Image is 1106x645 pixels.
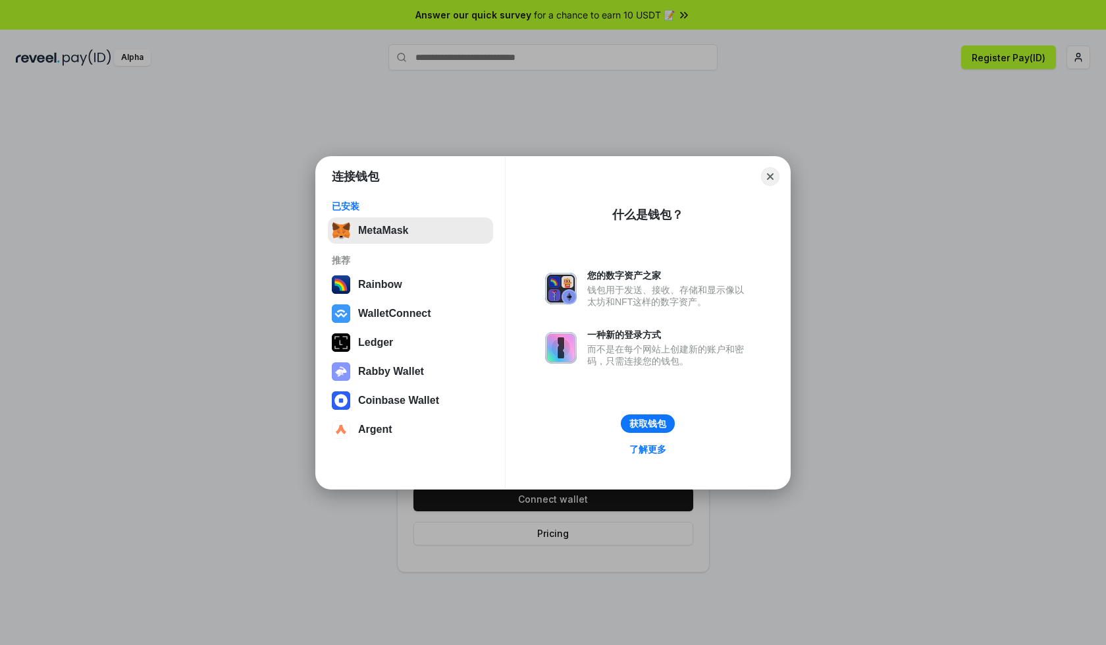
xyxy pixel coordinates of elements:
[332,362,350,381] img: svg+xml,%3Csvg%20xmlns%3D%22http%3A%2F%2Fwww.w3.org%2F2000%2Fsvg%22%20fill%3D%22none%22%20viewBox...
[587,284,750,308] div: 钱包用于发送、接收、存储和显示像以太坊和NFT这样的数字资产。
[587,269,750,281] div: 您的数字资产之家
[328,300,493,327] button: WalletConnect
[358,308,431,320] div: WalletConnect
[358,395,439,407] div: Coinbase Wallet
[332,254,489,266] div: 推荐
[621,441,674,458] a: 了解更多
[332,391,350,410] img: svg+xml,%3Csvg%20width%3D%2228%22%20height%3D%2228%22%20viewBox%3D%220%200%2028%2028%22%20fill%3D...
[587,329,750,341] div: 一种新的登录方式
[328,329,493,356] button: Ledger
[328,358,493,385] button: Rabby Wallet
[629,418,666,430] div: 获取钱包
[358,337,393,349] div: Ledger
[332,200,489,212] div: 已安装
[328,416,493,443] button: Argent
[328,217,493,244] button: MetaMask
[761,167,779,186] button: Close
[328,387,493,414] button: Coinbase Wallet
[629,443,666,455] div: 了解更多
[332,304,350,323] img: svg+xml,%3Csvg%20width%3D%2228%22%20height%3D%2228%22%20viewBox%3D%220%200%2028%2028%22%20fill%3D...
[587,343,750,367] div: 而不是在每个网站上创建新的账户和密码，只需连接您的钱包。
[332,333,350,352] img: svg+xml,%3Csvg%20xmlns%3D%22http%3A%2F%2Fwww.w3.org%2F2000%2Fsvg%22%20width%3D%2228%22%20height%3...
[358,279,402,291] div: Rainbow
[332,221,350,240] img: svg+xml,%3Csvg%20fill%3D%22none%22%20height%3D%2233%22%20viewBox%3D%220%200%2035%2033%22%20width%...
[332,275,350,294] img: svg+xml,%3Csvg%20width%3D%22120%22%20height%3D%22120%22%20viewBox%3D%220%200%20120%20120%22%20fil...
[612,207,683,223] div: 什么是钱包？
[621,414,675,433] button: 获取钱包
[358,366,424,378] div: Rabby Wallet
[328,271,493,298] button: Rainbow
[545,332,577,364] img: svg+xml,%3Csvg%20xmlns%3D%22http%3A%2F%2Fwww.w3.org%2F2000%2Fsvg%22%20fill%3D%22none%22%20viewBox...
[358,424,392,435] div: Argent
[332,169,379,184] h1: 连接钱包
[545,273,577,304] img: svg+xml,%3Csvg%20xmlns%3D%22http%3A%2F%2Fwww.w3.org%2F2000%2Fsvg%22%20fill%3D%22none%22%20viewBox...
[358,225,408,237] div: MetaMask
[332,420,350,439] img: svg+xml,%3Csvg%20width%3D%2228%22%20height%3D%2228%22%20viewBox%3D%220%200%2028%2028%22%20fill%3D...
